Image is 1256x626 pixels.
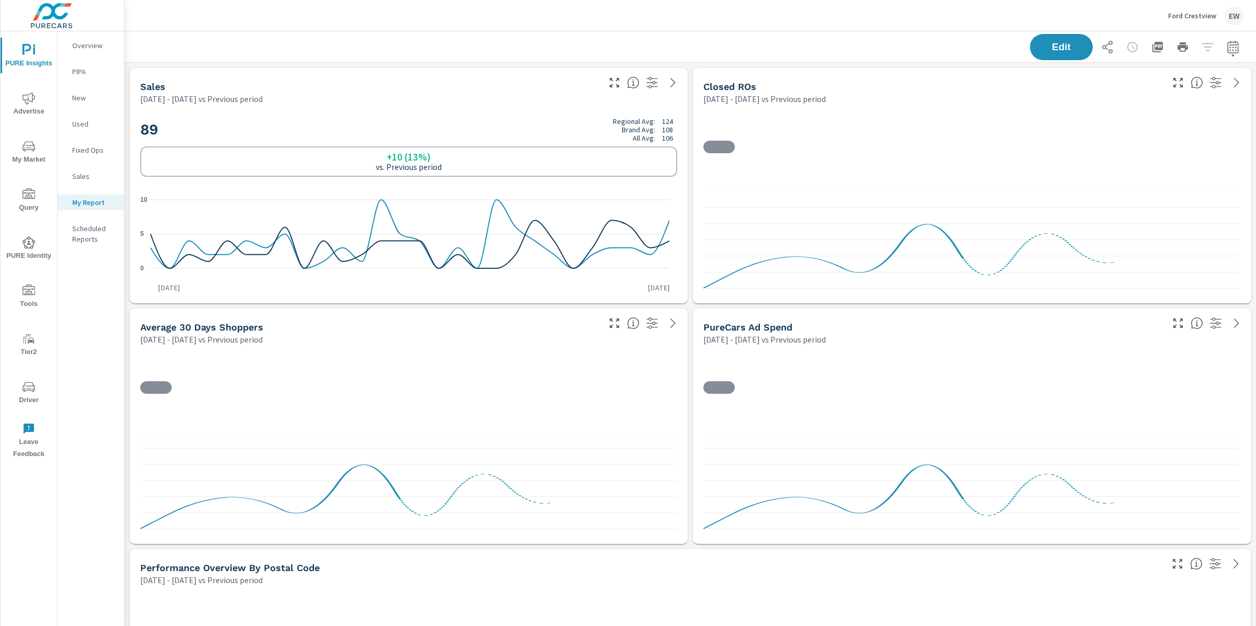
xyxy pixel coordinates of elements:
[140,574,263,586] p: [DATE] - [DATE] vs Previous period
[58,64,124,79] div: PIPA
[140,333,263,346] p: [DATE] - [DATE] vs Previous period
[4,284,54,310] span: Tools
[662,126,673,134] p: 108
[1172,37,1193,58] button: Print Report
[627,76,640,89] span: Number of vehicles sold by the dealership over the selected date range. [Source: This data is sou...
[1040,42,1082,52] span: Edit
[641,282,677,293] p: [DATE]
[140,562,320,573] h5: Performance Overview By Postal Code
[703,333,826,346] p: [DATE] - [DATE] vs Previous period
[140,196,148,203] text: 10
[703,81,756,92] h5: Closed ROs
[140,322,263,333] h5: Average 30 Days Shoppers
[140,230,144,237] text: 5
[72,93,116,103] p: New
[703,322,792,333] h5: PureCars Ad Spend
[1228,315,1245,332] a: See more details in report
[1030,34,1093,60] button: Edit
[665,315,681,332] a: See more details in report
[1097,37,1118,58] button: Share Report
[1,31,57,464] div: nav menu
[72,223,116,244] p: Scheduled Reports
[4,92,54,118] span: Advertise
[1170,74,1186,91] button: Make Fullscreen
[151,282,187,293] p: [DATE]
[1191,76,1203,89] span: Number of Repair Orders Closed by the selected dealership group over the selected time range. [So...
[1170,315,1186,332] button: Make Fullscreen
[622,126,655,134] p: Brand Avg:
[703,93,826,105] p: [DATE] - [DATE] vs Previous period
[58,90,124,106] div: New
[387,152,431,162] h6: +10 (13%)
[72,171,116,181] p: Sales
[1223,37,1243,58] button: Select Date Range
[72,119,116,129] p: Used
[1190,557,1203,570] span: Understand performance data by postal code. Individual postal codes can be selected and expanded ...
[140,93,263,105] p: [DATE] - [DATE] vs Previous period
[606,74,623,91] button: Make Fullscreen
[4,381,54,406] span: Driver
[72,40,116,51] p: Overview
[4,423,54,460] span: Leave Feedback
[58,116,124,132] div: Used
[613,117,655,126] p: Regional Avg:
[72,197,116,208] p: My Report
[58,221,124,247] div: Scheduled Reports
[72,66,116,77] p: PIPA
[140,264,144,271] text: 0
[58,168,124,184] div: Sales
[4,44,54,70] span: PURE Insights
[1228,555,1244,572] a: See more details in report
[1225,6,1243,25] div: EW
[4,236,54,262] span: PURE Identity
[58,195,124,210] div: My Report
[376,162,442,172] p: vs. Previous period
[1168,11,1216,20] p: Ford Crestview
[4,188,54,214] span: Query
[1191,317,1203,329] span: Total cost of media for all PureCars channels for the selected dealership group over the selected...
[662,134,673,142] p: 106
[665,74,681,91] a: See more details in report
[662,117,673,126] p: 124
[1228,74,1245,91] a: See more details in report
[140,117,677,142] h2: 89
[4,333,54,358] span: Tier2
[58,142,124,158] div: Fixed Ops
[58,38,124,53] div: Overview
[633,134,655,142] p: All Avg:
[1169,555,1186,572] button: Make Fullscreen
[4,140,54,166] span: My Market
[140,81,165,92] h5: Sales
[1147,37,1168,58] button: "Export Report to PDF"
[627,317,640,329] span: A rolling 30 day total of daily Shoppers on the dealership website, averaged over the selected da...
[606,315,623,332] button: Make Fullscreen
[72,145,116,155] p: Fixed Ops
